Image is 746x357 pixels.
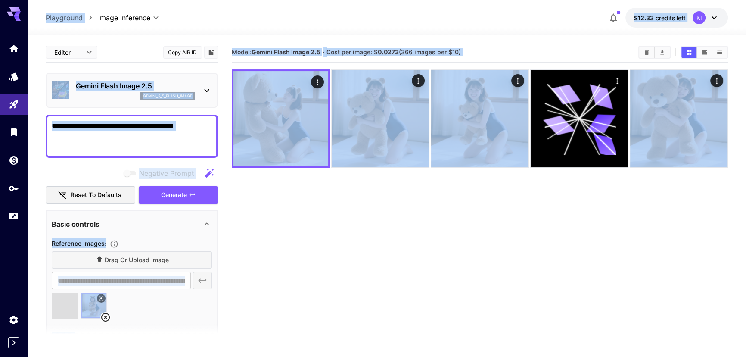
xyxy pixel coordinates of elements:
[46,13,98,23] nav: breadcrumb
[332,70,429,167] img: Z
[9,43,19,54] div: Home
[143,93,192,99] p: gemini_2_5_flash_image
[52,219,99,229] p: Basic controls
[655,47,670,58] button: Download All
[311,75,324,88] div: Actions
[139,186,218,204] button: Generate
[9,71,19,82] div: Models
[710,74,723,87] div: Actions
[9,127,19,138] div: Library
[681,46,728,59] div: Show images in grid viewShow images in video viewShow images in list view
[611,74,624,87] div: Actions
[639,47,654,58] button: Clear Images
[76,81,195,91] p: Gemini Flash Image 2.5
[8,337,19,348] button: Expand sidebar
[207,47,215,57] button: Add to library
[9,211,19,222] div: Usage
[9,155,19,166] div: Wallet
[52,214,212,235] div: Basic controls
[161,190,187,200] span: Generate
[638,46,671,59] div: Clear ImagesDownload All
[46,186,135,204] button: Reset to defaults
[712,47,727,58] button: Show images in list view
[46,13,83,23] a: Playground
[431,70,528,167] img: 2Q==
[252,48,320,56] b: Gemini Flash Image 2.5
[634,13,686,22] div: $12.32863
[630,70,727,167] img: 9k=
[122,168,201,178] span: Negative prompts are not compatible with the selected model.
[412,74,425,87] div: Actions
[163,46,202,59] button: Copy AIR ID
[378,48,399,56] b: 0.0273
[693,11,706,24] div: KI
[625,8,728,28] button: $12.32863KI
[9,99,19,110] div: Playground
[52,240,106,247] span: Reference Images :
[656,14,686,22] span: credits left
[106,240,122,248] button: Upload a reference image to guide the result. This is needed for Image-to-Image or Inpainting. Su...
[9,183,19,194] div: API Keys
[511,74,524,87] div: Actions
[232,48,320,56] span: Model:
[233,71,328,166] img: 9k=
[323,47,325,57] p: ·
[9,314,19,325] div: Settings
[697,47,712,58] button: Show images in video view
[326,48,461,56] span: Cost per image: $ (366 images per $10)
[98,13,150,23] span: Image Inference
[681,47,696,58] button: Show images in grid view
[52,77,212,103] div: Gemini Flash Image 2.5gemini_2_5_flash_image
[139,168,194,178] span: Negative Prompt
[54,48,81,57] span: Editor
[634,14,656,22] span: $12.33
